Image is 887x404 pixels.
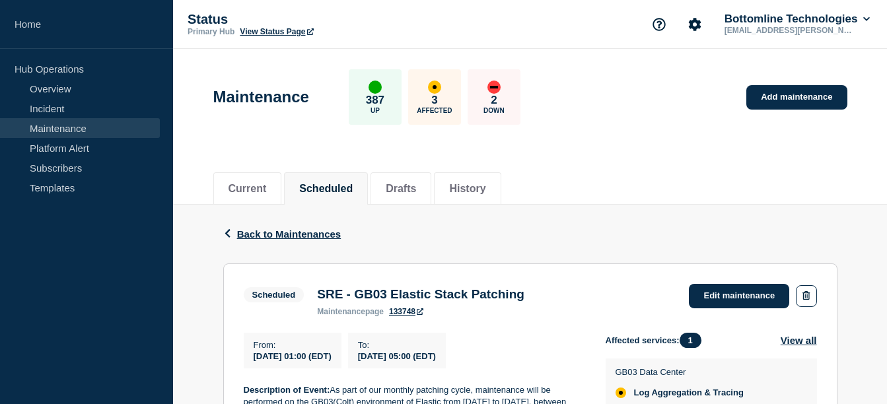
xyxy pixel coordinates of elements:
span: Back to Maintenances [237,228,341,240]
a: 133748 [389,307,423,316]
button: Back to Maintenances [223,228,341,240]
button: Drafts [386,183,416,195]
div: down [487,81,501,94]
p: [EMAIL_ADDRESS][PERSON_NAME][DOMAIN_NAME] [722,26,859,35]
a: Add maintenance [746,85,847,110]
a: Edit maintenance [689,284,789,308]
p: Status [188,12,452,27]
span: 1 [680,333,701,348]
a: View Status Page [240,27,313,36]
p: From : [254,340,332,350]
button: Scheduled [299,183,353,195]
button: Bottomline Technologies [722,13,872,26]
span: [DATE] 01:00 (EDT) [254,351,332,361]
p: Primary Hub [188,27,234,36]
p: Up [371,107,380,114]
span: Scheduled [244,287,304,302]
span: Log Aggregation & Tracing [634,387,744,398]
span: maintenance [317,307,365,316]
h1: Maintenance [213,88,309,106]
h3: SRE - GB03 Elastic Stack Patching [317,287,524,302]
p: page [317,307,384,316]
button: Support [645,11,673,38]
button: Current [229,183,267,195]
div: affected [616,387,626,398]
button: Account settings [681,11,709,38]
strong: Description of Event: [244,385,330,395]
div: up [369,81,382,94]
p: Affected [417,107,452,114]
p: 387 [366,94,384,107]
button: History [449,183,485,195]
p: 3 [431,94,437,107]
p: Down [483,107,505,114]
p: GB03 Data Center [616,367,744,377]
span: [DATE] 05:00 (EDT) [358,351,436,361]
p: 2 [491,94,497,107]
button: View all [781,333,817,348]
span: Affected services: [606,333,708,348]
div: affected [428,81,441,94]
p: To : [358,340,436,350]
